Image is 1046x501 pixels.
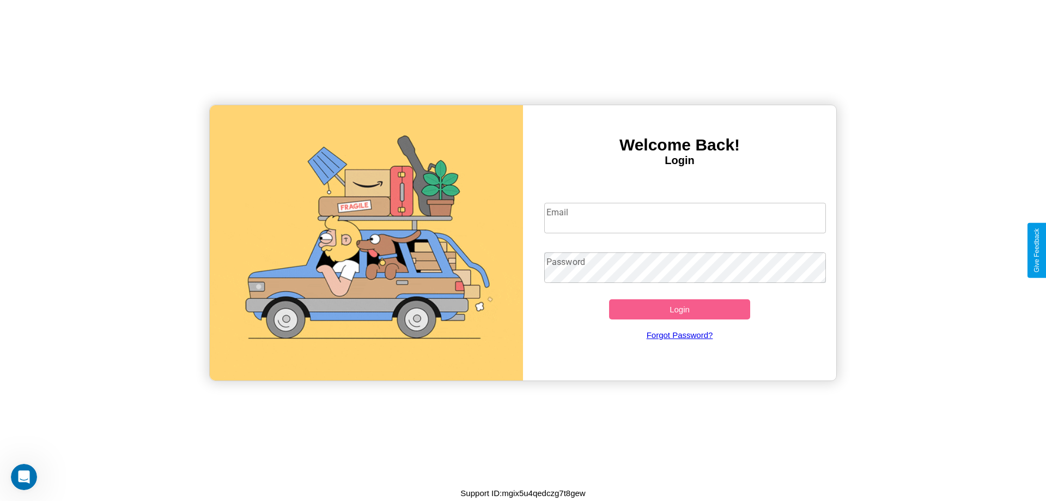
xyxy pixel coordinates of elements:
[210,105,523,381] img: gif
[539,319,821,351] a: Forgot Password?
[460,486,585,500] p: Support ID: mgix5u4qedczg7t8gew
[11,464,37,490] iframe: Intercom live chat
[523,136,836,154] h3: Welcome Back!
[1033,228,1041,273] div: Give Feedback
[523,154,836,167] h4: Login
[609,299,750,319] button: Login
